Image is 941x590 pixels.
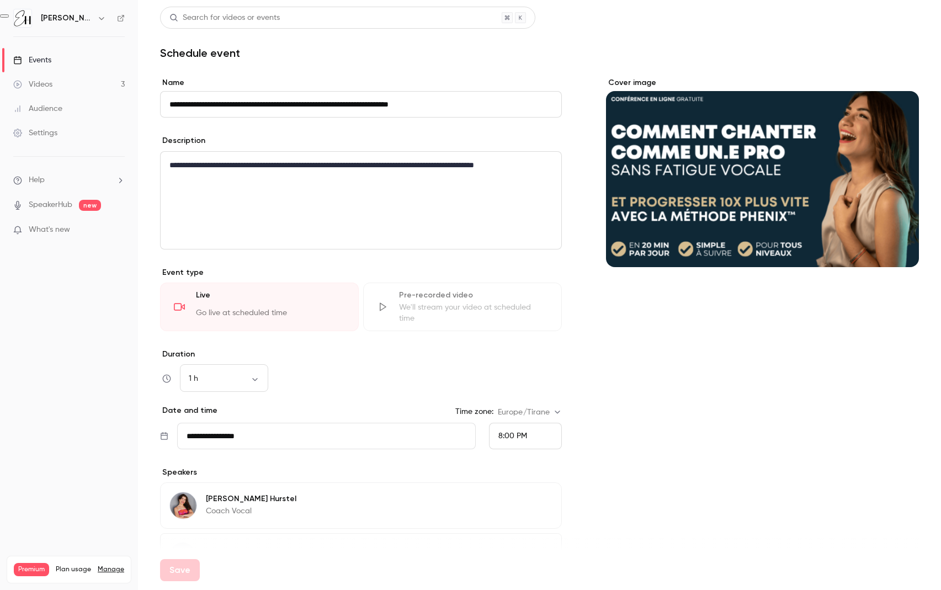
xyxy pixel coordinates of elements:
[13,103,62,114] div: Audience
[79,200,101,211] span: new
[161,152,561,249] div: editor
[13,55,51,66] div: Events
[206,493,296,504] p: [PERSON_NAME] Hurstel
[160,283,359,331] div: LiveGo live at scheduled time
[160,482,562,529] div: Elena Hurstel[PERSON_NAME] HurstelCoach Vocal
[206,506,296,517] p: Coach Vocal
[14,9,31,27] img: Elena Hurstel
[606,77,919,267] section: Cover image
[160,151,562,249] section: description
[363,283,562,331] div: Pre-recorded videoWe'll stream your video at scheduled time
[196,307,345,324] div: Go live at scheduled time
[160,349,562,360] label: Duration
[160,135,205,146] label: Description
[160,405,217,416] p: Date and time
[489,423,562,449] div: From
[29,199,72,211] a: SpeakerHub
[13,79,52,90] div: Videos
[169,12,280,24] div: Search for videos or events
[160,467,562,478] p: Speakers
[29,174,45,186] span: Help
[170,492,196,519] img: Elena Hurstel
[606,77,919,88] label: Cover image
[196,290,345,306] div: Live
[160,267,562,278] p: Event type
[14,563,49,576] span: Premium
[399,302,548,324] div: We'll stream your video at scheduled time
[160,533,562,578] button: Add speaker
[455,406,493,417] label: Time zone:
[13,174,125,186] li: help-dropdown-opener
[41,13,93,24] h6: [PERSON_NAME]
[498,407,562,418] div: Europe/Tirane
[13,127,57,139] div: Settings
[160,77,562,88] label: Name
[180,373,268,384] div: 1 h
[56,565,91,574] span: Plan usage
[160,46,919,60] h1: Schedule event
[98,565,124,574] a: Manage
[399,290,548,301] div: Pre-recorded video
[29,224,70,236] span: What's new
[498,432,527,440] span: 8:00 PM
